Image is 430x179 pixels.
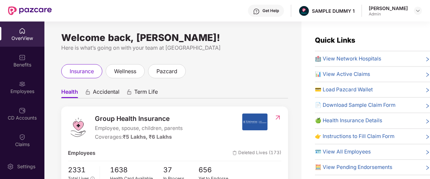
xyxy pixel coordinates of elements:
span: right [425,102,430,109]
div: animation [126,89,132,95]
div: Here is what’s going on with your team at [GEOGRAPHIC_DATA] [61,44,288,52]
img: svg+xml;base64,PHN2ZyBpZD0iRHJvcGRvd24tMzJ4MzIiIHhtbG5zPSJodHRwOi8vd3d3LnczLm9yZy8yMDAwL3N2ZyIgd2... [415,8,421,13]
span: 📄 Download Sample Claim Form [315,101,395,109]
img: insurerIcon [242,114,267,130]
span: 🪪 View All Employees [315,148,371,156]
span: Term Life [134,88,158,98]
span: Employees [68,149,95,157]
div: Settings [15,163,37,170]
span: 37 [163,165,199,176]
img: svg+xml;base64,PHN2ZyBpZD0iQ0RfQWNjb3VudHMiIGRhdGEtbmFtZT0iQ0QgQWNjb3VudHMiIHhtbG5zPSJodHRwOi8vd3... [19,107,26,114]
div: Get Help [262,8,279,13]
img: svg+xml;base64,PHN2ZyBpZD0iQ2xhaW0iIHhtbG5zPSJodHRwOi8vd3d3LnczLm9yZy8yMDAwL3N2ZyIgd2lkdGg9IjIwIi... [19,134,26,140]
img: svg+xml;base64,PHN2ZyBpZD0iRW1wbG95ZWVzIiB4bWxucz0iaHR0cDovL3d3dy53My5vcmcvMjAwMC9zdmciIHdpZHRoPS... [19,81,26,87]
img: svg+xml;base64,PHN2ZyBpZD0iQmVuZWZpdHMiIHhtbG5zPSJodHRwOi8vd3d3LnczLm9yZy8yMDAwL3N2ZyIgd2lkdGg9Ij... [19,54,26,61]
span: right [425,165,430,171]
img: RedirectIcon [274,114,281,121]
span: 👉 Instructions to Fill Claim Form [315,132,394,140]
span: insurance [70,67,94,76]
div: animation [85,89,91,95]
span: 💳 Load Pazcard Wallet [315,86,373,94]
img: deleteIcon [232,151,237,155]
span: wellness [114,67,136,76]
span: right [425,134,430,140]
span: Accidental [93,88,119,98]
span: right [425,87,430,94]
img: svg+xml;base64,PHN2ZyBpZD0iU2V0dGluZy0yMHgyMCIgeG1sbnM9Imh0dHA6Ly93d3cudzMub3JnLzIwMDAvc3ZnIiB3aW... [7,163,14,170]
span: 🍏 Health Insurance Details [315,117,382,125]
span: pazcard [156,67,177,76]
span: 🏥 View Network Hospitals [315,55,381,63]
img: Pazcare_Alternative_logo-01-01.png [299,6,309,16]
span: Quick Links [315,36,355,44]
div: Coverages: [95,133,183,141]
span: right [425,149,430,156]
div: SAMPLE DUMMY 1 [312,8,355,14]
span: ₹5 Lakhs, ₹6 Lakhs [123,134,172,140]
div: [PERSON_NAME] [369,5,408,11]
img: svg+xml;base64,PHN2ZyBpZD0iSGVscC0zMngzMiIgeG1sbnM9Imh0dHA6Ly93d3cudzMub3JnLzIwMDAvc3ZnIiB3aWR0aD... [253,8,260,15]
div: Admin [369,11,408,17]
span: Employee, spouse, children, parents [95,124,183,132]
span: Health [61,88,78,98]
span: right [425,118,430,125]
span: Group Health Insurance [95,114,183,124]
span: right [425,56,430,63]
span: right [425,72,430,78]
img: logo [68,117,88,137]
span: 1638 [110,165,163,176]
span: 🧮 View Pending Endorsements [315,163,392,171]
img: svg+xml;base64,PHN2ZyBpZD0iSG9tZSIgeG1sbnM9Imh0dHA6Ly93d3cudzMub3JnLzIwMDAvc3ZnIiB3aWR0aD0iMjAiIG... [19,28,26,34]
span: 📊 View Active Claims [315,70,370,78]
img: New Pazcare Logo [8,6,52,15]
div: Welcome back, [PERSON_NAME]! [61,35,288,40]
span: 2331 [68,165,95,176]
span: Deleted Lives (173) [232,149,281,157]
span: 656 [199,165,234,176]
